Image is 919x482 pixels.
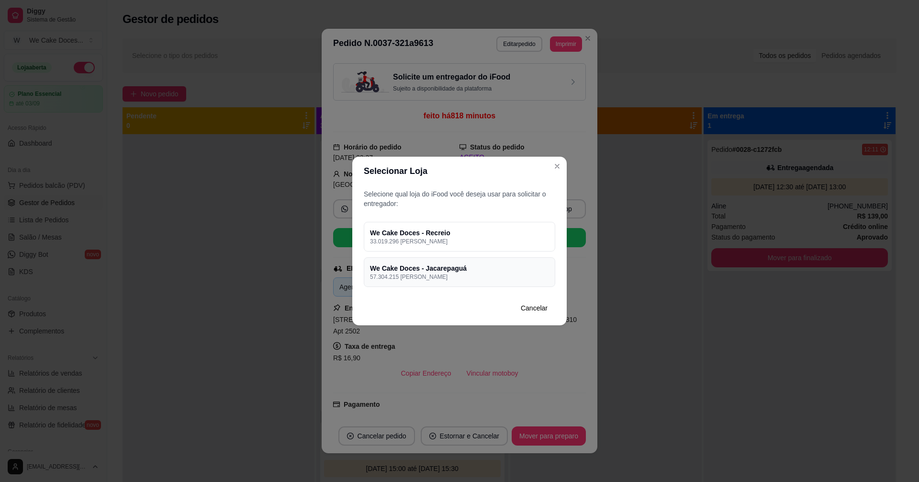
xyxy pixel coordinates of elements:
h4: We Cake Doces - Jacarepaguá [370,264,549,273]
p: 57.304.215 [PERSON_NAME] [370,273,549,281]
header: Selecionar Loja [352,157,567,185]
button: Close [549,159,565,174]
p: Selecione qual loja do iFood você deseja usar para solicitar o entregador: [364,189,555,208]
button: Cancelar [513,298,555,318]
p: 33.019.296 [PERSON_NAME] [370,238,549,245]
h4: We Cake Doces - Recreio [370,228,549,238]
